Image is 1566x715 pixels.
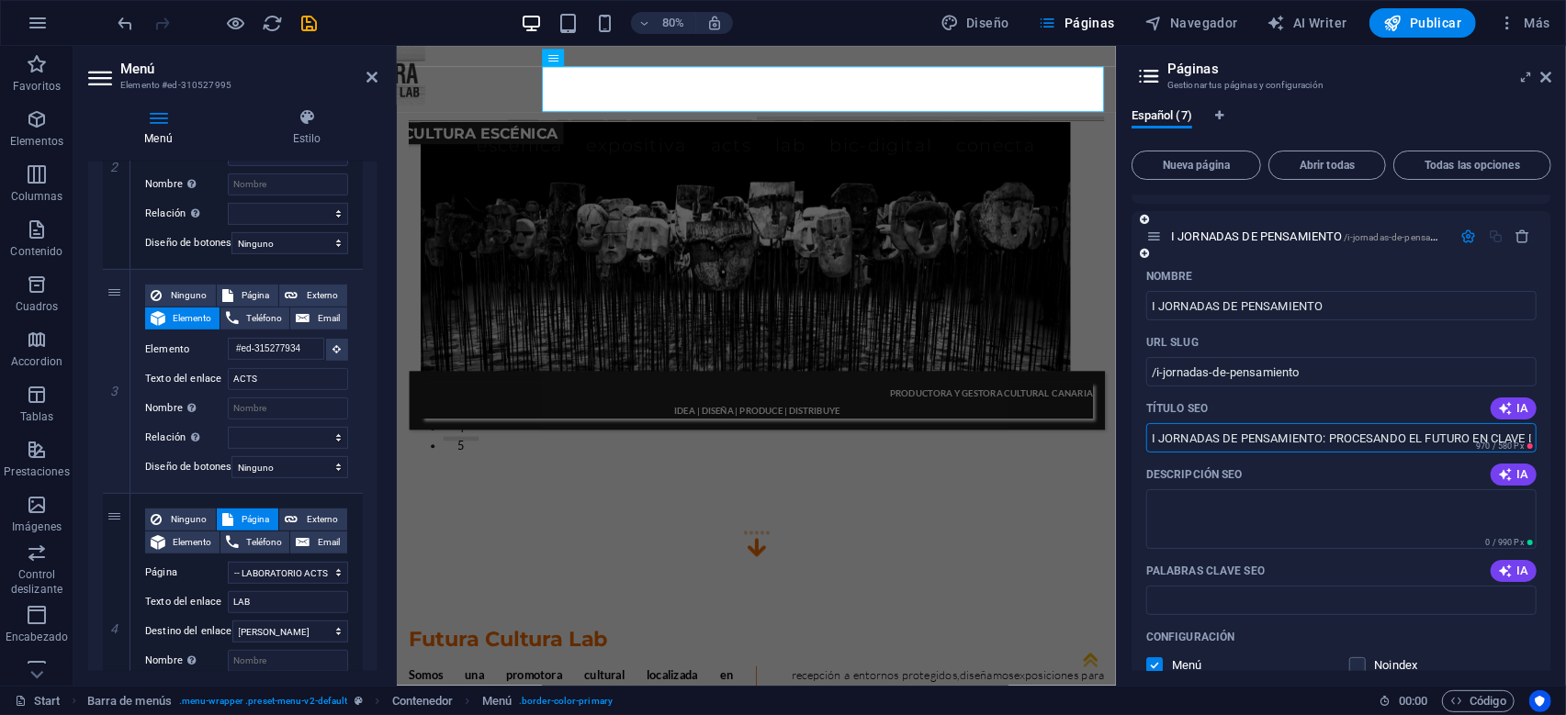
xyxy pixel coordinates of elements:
span: 970 / 580 Px [1476,441,1524,451]
p: Prestaciones [4,464,69,479]
button: Publicar [1369,8,1477,38]
span: Páginas [1039,14,1115,32]
p: Define si deseas que esta página se muestre en navegación generada automáticamente. [1172,657,1232,674]
button: Email [290,307,347,330]
div: 1/5 [16,81,857,470]
button: Diseño [933,8,1017,38]
span: Todas las opciones [1402,160,1543,171]
h2: Menú [120,61,377,77]
button: Página [217,508,279,531]
span: IA [1498,467,1529,482]
span: Página [239,508,274,531]
em: 4 [101,621,128,636]
h3: Gestionar tus páginas y configuración [1167,77,1515,94]
span: Nueva página [1140,160,1253,171]
p: Título SEO [1146,401,1208,416]
button: Elemento [145,307,220,330]
span: Navegador [1144,14,1238,32]
label: El título de la página en los resultados de búsqueda y en las pestañas del navegador [1146,401,1208,416]
p: Imágenes [12,519,62,534]
span: Longitud de píxeles calculada en los resultados de búsqueda [1482,536,1537,549]
h6: Tiempo de la sesión [1380,690,1428,712]
p: URL SLUG [1146,335,1199,350]
button: 5 [58,488,102,494]
span: Haz clic para seleccionar y doble clic para editar [87,690,172,712]
span: Elemento [171,307,214,330]
button: IA [1491,397,1537,419]
h3: Elemento #ed-310527995 [120,77,341,94]
button: IA [1491,560,1537,582]
p: Indica a los buscadores que no incluyan esta página en los resultados de búsqueda. [1375,657,1435,674]
input: El título de la página en los resultados de búsqueda y en las pestañas del navegador [1146,423,1537,452]
span: Longitud de píxeles calculada en los resultados de búsqueda [1472,440,1537,452]
button: reload [262,12,284,34]
button: IA [1491,464,1537,486]
input: Nombre [228,173,348,196]
span: : [1412,694,1414,708]
span: Email [315,531,342,553]
span: IA [1498,564,1529,578]
button: Teléfono [220,531,290,553]
p: Accordion [11,354,62,369]
textarea: El texto en los resultados de búsqueda y redes sociales [1146,489,1537,549]
label: Última parte de la URL para esta página [1146,335,1199,350]
span: Teléfono [244,307,285,330]
p: Elementos [10,134,63,149]
span: Español (7) [1132,105,1192,130]
span: 0 / 990 Px [1486,538,1524,547]
button: Más [1491,8,1558,38]
button: Navegador [1137,8,1245,38]
button: Todas las opciones [1393,151,1551,180]
span: Ninguno [167,285,210,307]
p: Tablas [20,409,54,424]
button: AI Writer [1260,8,1355,38]
span: /i-jornadas-de-pensamiento [1345,232,1460,242]
button: Teléfono [220,307,290,330]
label: Diseño de botones [145,456,231,478]
h2: Páginas [1167,61,1551,77]
button: Ninguno [145,285,216,307]
input: Nombre [228,650,348,672]
h4: Menú [88,108,236,147]
p: Configuración [1146,630,1234,644]
span: Página [239,285,274,307]
button: Usercentrics [1529,690,1551,712]
span: Haz clic para seleccionar y doble clic para editar [482,690,512,712]
span: 00 00 [1399,690,1427,712]
i: Este elemento es un preajuste personalizable [355,696,363,706]
nav: breadcrumb [87,690,613,712]
h6: 80% [659,12,688,34]
label: Destino del enlace [145,620,232,642]
span: Teléfono [244,531,285,553]
label: El texto en los resultados de búsqueda y redes sociales [1146,467,1243,482]
p: Cuadros [16,299,59,314]
span: Más [1498,14,1550,32]
span: AI Writer [1267,14,1347,32]
label: Nombre [145,650,228,672]
a: Haz clic para cancelar la selección y doble clic para abrir páginas [15,690,61,712]
span: I JORNADAS DE PENSAMIENTO [1171,229,1459,243]
button: Página [217,285,279,307]
em: 3 [101,384,128,398]
button: save [299,12,321,34]
h4: Estilo [236,108,377,147]
input: Última parte de la URL para esta página [1146,357,1537,386]
span: Externo [303,508,342,531]
p: Favoritos [13,79,61,94]
label: Página [145,562,228,584]
button: Ninguno [145,508,216,531]
span: . border-color-primary [519,690,613,712]
input: Nombre [228,397,348,419]
span: Email [315,307,342,330]
label: Elemento [145,339,228,361]
label: Relación [145,427,228,449]
span: Elemento [171,531,214,553]
span: Externo [303,285,342,307]
span: . menu-wrapper .preset-menu-v2-default [179,690,347,712]
span: IA [1498,401,1529,416]
p: Encabezado [6,630,68,644]
button: Nueva página [1132,151,1261,180]
button: undo [115,12,137,34]
button: 80% [631,12,696,34]
button: Externo [279,285,347,307]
